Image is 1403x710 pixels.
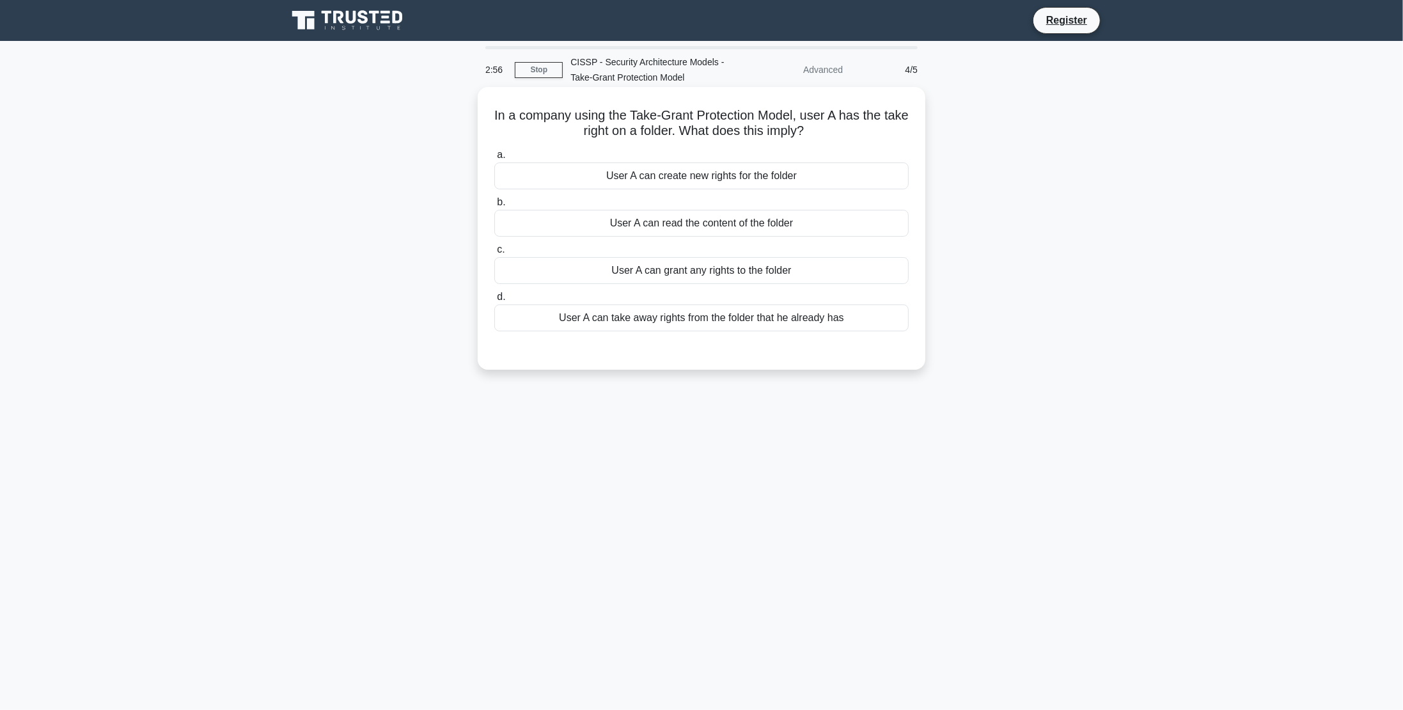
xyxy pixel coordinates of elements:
[563,49,739,90] div: CISSP - Security Architecture Models - Take-Grant Protection Model
[515,62,563,78] a: Stop
[850,57,925,83] div: 4/5
[494,257,909,284] div: User A can grant any rights to the folder
[494,210,909,237] div: User A can read the content of the folder
[478,57,515,83] div: 2:56
[493,107,910,139] h5: In a company using the Take-Grant Protection Model, user A has the take right on a folder. What d...
[1039,12,1095,28] a: Register
[739,57,850,83] div: Advanced
[497,244,505,255] span: c.
[497,291,505,302] span: d.
[497,196,505,207] span: b.
[494,304,909,331] div: User A can take away rights from the folder that he already has
[494,162,909,189] div: User A can create new rights for the folder
[497,149,505,160] span: a.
